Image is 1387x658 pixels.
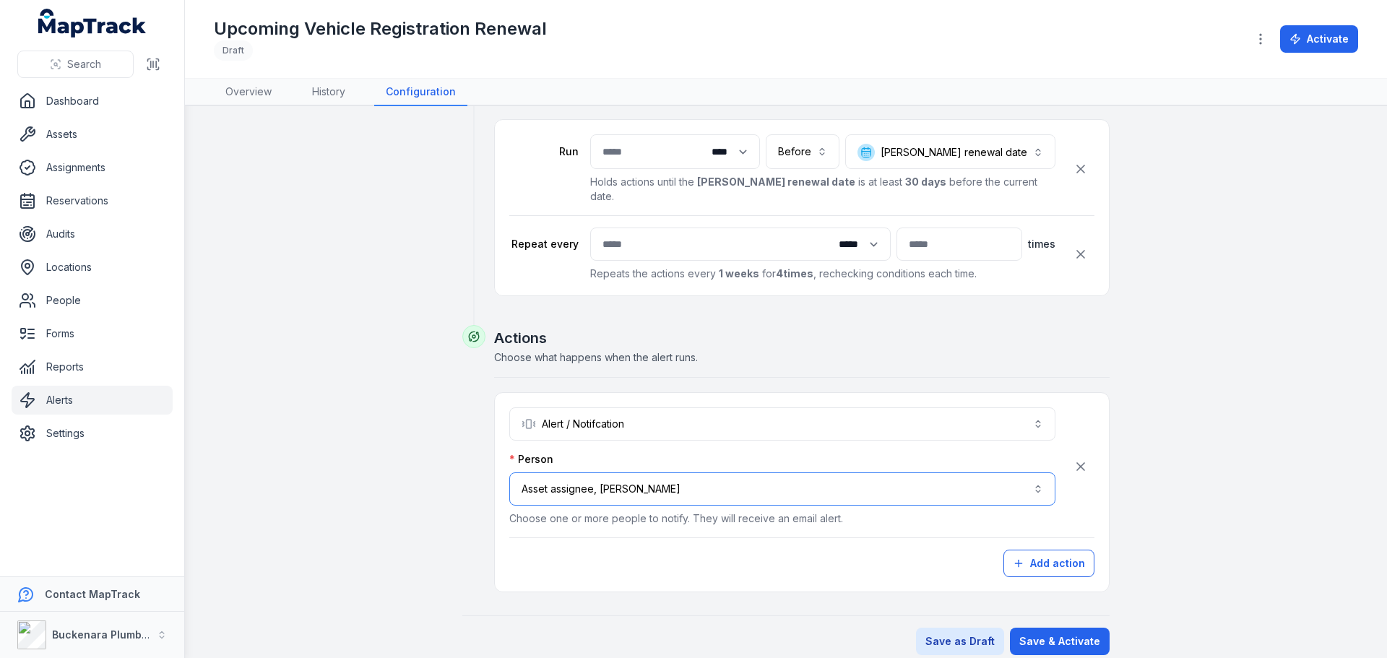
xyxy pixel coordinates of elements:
button: Search [17,51,134,78]
a: Audits [12,220,173,248]
strong: 4 times [776,267,813,280]
h1: Upcoming Vehicle Registration Renewal [214,17,547,40]
span: times [1028,237,1055,251]
button: Alert / Notifcation [509,407,1055,441]
button: [PERSON_NAME] renewal date [845,134,1055,169]
label: Run [509,144,579,159]
strong: 30 days [905,176,946,188]
a: People [12,286,173,315]
a: Forms [12,319,173,348]
label: Repeat every [509,237,579,251]
h2: Actions [494,328,1110,348]
a: Configuration [374,79,467,106]
strong: Contact MapTrack [45,588,140,600]
a: Reservations [12,186,173,215]
a: Settings [12,419,173,448]
a: Dashboard [12,87,173,116]
a: Locations [12,253,173,282]
span: Choose what happens when the alert runs. [494,351,698,363]
strong: Buckenara Plumbing Gas & Electrical [52,628,242,641]
button: Before [766,134,839,169]
a: Overview [214,79,283,106]
a: Assets [12,120,173,149]
p: Holds actions until the is at least before the current date. [590,175,1055,204]
p: Repeats the actions every for , rechecking conditions each time. [590,267,1055,281]
label: Person [509,452,553,467]
a: MapTrack [38,9,147,38]
a: Alerts [12,386,173,415]
button: Save & Activate [1010,628,1110,655]
button: Save as Draft [916,628,1004,655]
button: Add action [1003,550,1094,577]
div: Draft [214,40,253,61]
a: Reports [12,352,173,381]
span: Search [67,57,101,72]
a: Assignments [12,153,173,182]
strong: [PERSON_NAME] renewal date [697,176,855,188]
a: History [301,79,357,106]
strong: 1 weeks [719,267,759,280]
button: Asset assignee, [PERSON_NAME] [509,472,1055,506]
button: Activate [1280,25,1358,53]
p: Choose one or more people to notify. They will receive an email alert. [509,511,1055,526]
